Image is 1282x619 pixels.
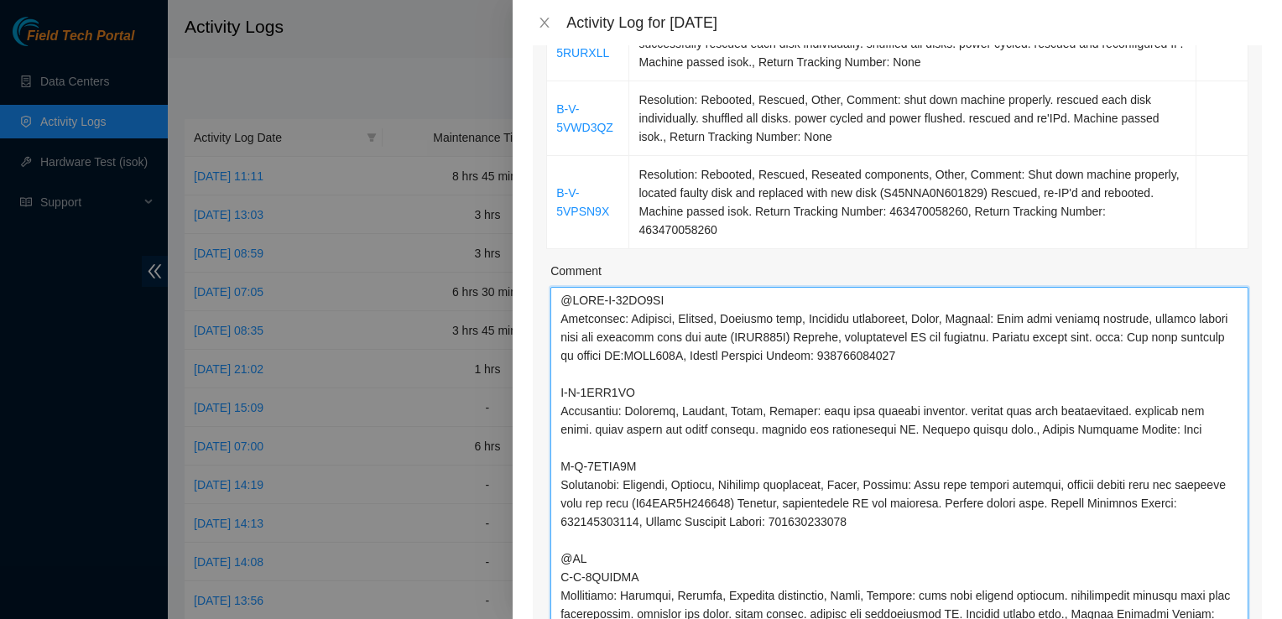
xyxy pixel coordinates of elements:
td: Resolution: Rebooted, Rescued, Reseated components, Other, Comment: Shut down machine properly, l... [629,156,1196,249]
label: Comment [550,262,602,280]
a: B-V-5VWD3QZ [556,102,613,134]
button: Close [533,15,556,31]
a: B-V-5VPSN9X [556,186,609,218]
td: Resolution: Rebooted, Rescued, Other, Comment: shut down machine properly. rescued each disk indi... [629,81,1196,156]
div: Activity Log for [DATE] [566,13,1262,32]
span: close [538,16,551,29]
